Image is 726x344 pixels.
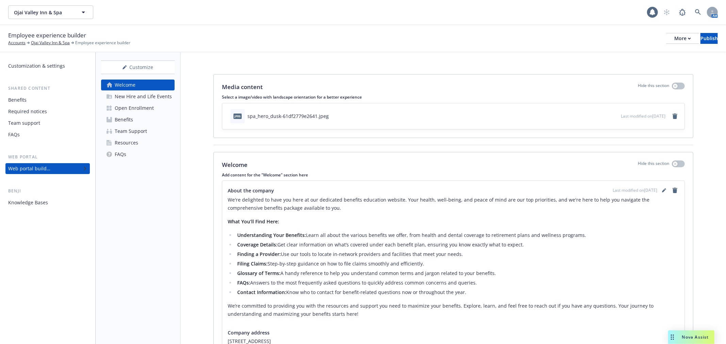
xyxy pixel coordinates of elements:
[101,80,175,90] a: Welcome
[222,172,685,178] p: Add content for the "Welcome" section here
[674,33,691,44] div: More
[237,232,306,238] strong: Understanding Your Benefits:
[101,137,175,148] a: Resources
[8,118,40,128] div: Team support
[235,231,679,239] li: Learn all about the various benefits we offer, from health and dental coverage to retirement plan...
[660,186,668,194] a: editPencil
[228,218,279,225] strong: What You’ll Find Here:
[671,112,679,120] a: remove
[666,33,699,44] button: More
[660,5,674,19] a: Start snowing
[5,106,90,117] a: Required notices
[691,5,705,19] a: Search
[75,40,130,46] span: Employee experience builder
[237,279,250,286] strong: FAQs:
[8,197,48,208] div: Knowledge Bases
[233,114,242,119] span: jpeg
[235,279,679,287] li: Answers to the most frequently asked questions to quickly address common concerns and queries.
[228,187,274,194] span: About the company
[101,103,175,114] a: Open Enrollment
[235,269,679,277] li: A handy reference to help you understand common terms and jargon related to your benefits.
[101,61,175,74] button: Customize
[101,149,175,160] a: FAQs
[237,289,286,295] strong: Contact Information:
[612,113,618,120] button: preview file
[222,94,685,100] p: Select a image/video with landscape orientation for a better experience
[8,106,47,117] div: Required notices
[235,241,679,249] li: Get clear information on what’s covered under each benefit plan, ensuring you know exactly what t...
[115,126,147,137] div: Team Support
[101,91,175,102] a: New Hire and Life Events
[115,137,138,148] div: Resources
[5,61,90,71] a: Customization & settings
[235,260,679,268] li: Step-by-step guidance on how to file claims smoothly and efficiently.
[700,33,718,44] button: Publish
[8,61,65,71] div: Customization & settings
[668,330,714,344] button: Nova Assist
[115,91,172,102] div: New Hire and Life Events
[14,9,73,16] span: Ojai Valley Inn & Spa
[5,197,90,208] a: Knowledge Bases
[8,5,93,19] button: Ojai Valley Inn & Spa
[247,113,329,120] div: spa_hero_dusk-61df2779e2641.jpeg
[222,160,247,169] p: Welcome
[228,329,270,336] span: Company address
[237,270,280,276] strong: Glossary of Terms:
[638,83,669,91] p: Hide this section
[676,5,689,19] a: Report a Bug
[115,114,133,125] div: Benefits
[115,80,135,90] div: Welcome
[8,40,26,46] a: Accounts
[5,94,90,105] a: Benefits
[237,241,277,248] strong: Coverage Details:
[5,129,90,140] a: FAQs
[671,186,679,194] a: remove
[115,149,126,160] div: FAQs
[601,113,607,120] button: download file
[621,113,665,119] span: Last modified on [DATE]
[237,251,281,257] strong: Finding a Provider:
[5,118,90,128] a: Team support
[8,31,86,40] span: Employee experience builder
[237,260,268,267] strong: Filing Claims:
[101,114,175,125] a: Benefits
[115,103,154,114] div: Open Enrollment
[235,250,679,258] li: Use our tools to locate in-network providers and facilities that meet your needs.
[8,94,27,105] div: Benefits
[228,196,679,212] p: We're delighted to have you here at our dedicated benefits education website. Your health, well-b...
[638,160,669,169] p: Hide this section
[5,154,90,160] div: Web portal
[101,126,175,137] a: Team Support
[613,187,657,193] span: Last modified on [DATE]
[668,330,677,344] div: Drag to move
[8,129,20,140] div: FAQs
[8,163,50,174] div: Web portal builder
[5,163,90,174] a: Web portal builder
[228,302,679,318] p: We’re committed to providing you with the resources and support you need to maximize your benefit...
[235,288,679,296] li: Know who to contact for benefit-related questions now or throughout the year.
[5,188,90,194] div: Benji
[31,40,70,46] a: Ojai Valley Inn & Spa
[682,334,709,340] span: Nova Assist
[5,85,90,92] div: Shared content
[222,83,263,91] p: Media content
